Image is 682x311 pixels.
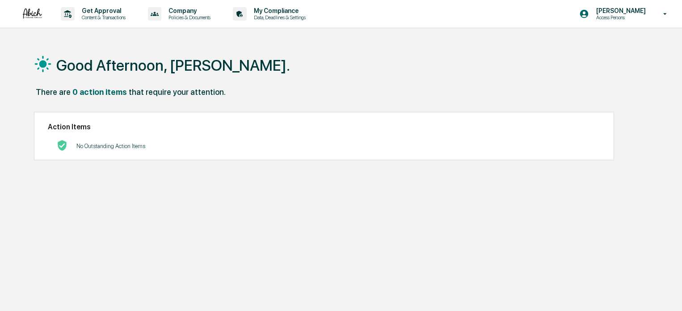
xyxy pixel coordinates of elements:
[56,56,290,74] h1: Good Afternoon, [PERSON_NAME].
[57,140,67,151] img: No Actions logo
[72,87,127,97] div: 0 action items
[589,14,650,21] p: Access Persons
[48,123,600,131] h2: Action Items
[21,8,43,20] img: logo
[36,87,71,97] div: There are
[161,14,215,21] p: Policies & Documents
[76,143,145,149] p: No Outstanding Action Items
[75,14,130,21] p: Content & Transactions
[75,7,130,14] p: Get Approval
[589,7,650,14] p: [PERSON_NAME]
[161,7,215,14] p: Company
[129,87,226,97] div: that require your attention.
[247,7,310,14] p: My Compliance
[247,14,310,21] p: Data, Deadlines & Settings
